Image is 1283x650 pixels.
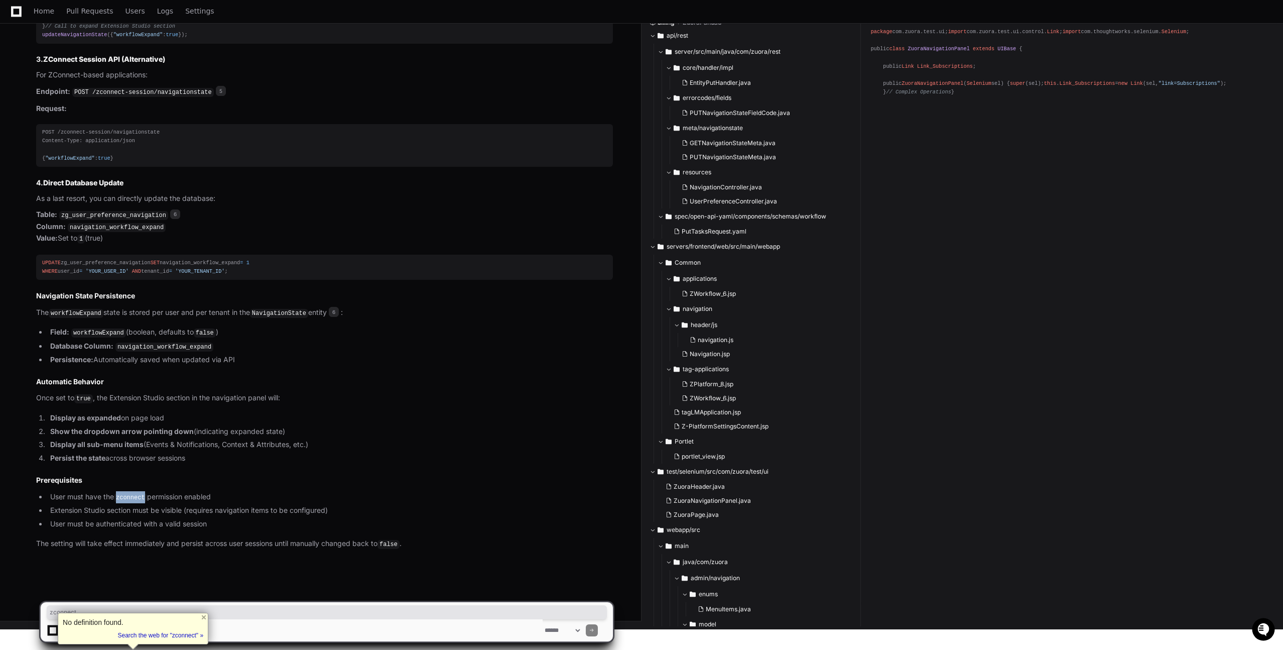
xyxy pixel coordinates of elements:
svg: Directory [666,210,672,223]
button: GETNavigationStateMeta.java [678,136,847,150]
button: webapp/src [650,522,853,538]
code: false [377,540,400,549]
div: We're offline, we'll be back soon [34,85,131,93]
span: "workflowExpand" [45,155,95,161]
button: Start new chat [171,78,183,90]
span: updateNavigationState [42,32,107,38]
button: ZuoraNavigationPanel.java [662,494,847,508]
span: admin/navigation [691,574,740,582]
code: true [74,394,93,403]
li: Extension Studio section must be visible (requires navigation items to be configured) [47,505,613,516]
svg: Directory [666,257,672,269]
button: servers/frontend/web/src/main/webapp [650,239,853,255]
span: errorcodes/fields [683,94,731,102]
h2: Navigation State Persistence [36,291,613,301]
svg: Directory [666,46,672,58]
p: The state is stored per user and per tenant in the entity : [36,307,613,319]
span: UPDATE [42,260,61,266]
button: spec/open-api-yaml/components/schemas/workflow [658,208,853,225]
svg: Directory [658,241,664,253]
span: ZuoraNavigationPanel.java [674,497,751,505]
strong: Column: [36,222,66,231]
code: POST /zconnect-session/navigationstate [72,88,214,97]
span: Link [1047,29,1060,35]
iframe: Open customer support [1251,617,1278,644]
svg: Directory [674,62,680,74]
span: "link=Subscriptions" [1159,80,1220,86]
div: Start new chat [34,75,165,85]
span: AND [132,268,141,274]
strong: Table: [36,210,57,219]
svg: Directory [674,122,680,134]
code: workflowExpand [49,309,103,318]
span: Link [902,63,914,69]
span: extends [973,46,994,52]
svg: Directory [682,319,688,331]
span: webapp/src [667,526,700,534]
span: UserPreferenceController.java [690,197,777,205]
span: ZuoraNavigationPanel [908,46,970,52]
span: ZuoraNavigationPanel [902,80,963,86]
span: = [79,268,82,274]
h2: Automatic Behavior [36,377,613,387]
button: main [658,538,853,554]
span: package [871,29,892,35]
p: Once set to , the Extension Studio section in the navigation panel will: [36,392,613,404]
span: meta/navigationstate [683,124,743,132]
span: SET [151,260,160,266]
img: PlayerZero [10,10,30,30]
span: Logs [157,8,173,14]
span: NavigationController.java [690,183,762,191]
span: tag-applications [683,365,729,373]
strong: Display as expanded [50,413,121,422]
strong: ZConnect Session API (Alternative) [43,55,165,63]
span: new [1118,80,1127,86]
strong: Endpoint: [36,87,70,95]
button: java/com/zuora [666,554,853,570]
code: 1 [77,235,85,244]
span: tagLMApplication.jsp [682,408,741,416]
svg: Directory [658,466,664,478]
button: ZWorkflow_6.jsp [678,287,847,301]
span: Pull Requests [66,8,113,14]
span: // Call to expand Extension Studio section [45,23,175,29]
span: 5 [216,86,226,96]
span: PUTNavigationStateMeta.java [690,153,776,161]
span: 6 [329,307,339,317]
h3: 3. [36,54,613,64]
span: true [166,32,178,38]
button: ZuoraHeader.java [662,480,847,494]
strong: Display all sub-menu items [50,440,144,449]
button: UserPreferenceController.java [678,194,847,208]
button: Z-PlatformSettingsContent.jsp [670,419,847,434]
span: PUTNavigationStateFieldCode.java [690,109,790,117]
span: true [98,155,110,161]
span: Z-PlatformSettingsContent.jsp [682,422,768,430]
li: across browser sessions [47,453,613,464]
span: ZuoraPage.java [674,511,719,519]
button: navigation.js [686,333,847,347]
button: ZWorkflow_6.jsp [678,391,847,405]
button: admin/navigation [674,570,853,586]
svg: Directory [674,303,680,315]
span: GETNavigationStateMeta.java [690,139,776,147]
span: super [1010,80,1025,86]
strong: Show the dropdown arrow pointing down [50,427,194,436]
span: EntityPutHandler.java [690,79,751,87]
h2: Prerequisites [36,475,613,485]
svg: Directory [658,524,664,536]
code: navigation_workflow_expand [115,343,213,352]
button: PUTNavigationStateFieldCode.java [678,106,847,120]
span: Link_Subscriptions [917,63,973,69]
li: (Events & Notifications, Context & Attributes, etc.) [47,439,613,451]
span: main [675,542,689,550]
strong: Database Column: [50,342,113,350]
button: errorcodes/fields [666,90,853,106]
button: ZuoraPage.java [662,508,847,522]
li: (indicating expanded state) [47,426,613,438]
li: Automatically saved when updated via API [47,354,613,366]
code: workflowExpand [71,329,126,338]
button: test/selenium/src/com/zuora/test/ui [650,464,853,480]
button: meta/navigationstate [666,120,853,136]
